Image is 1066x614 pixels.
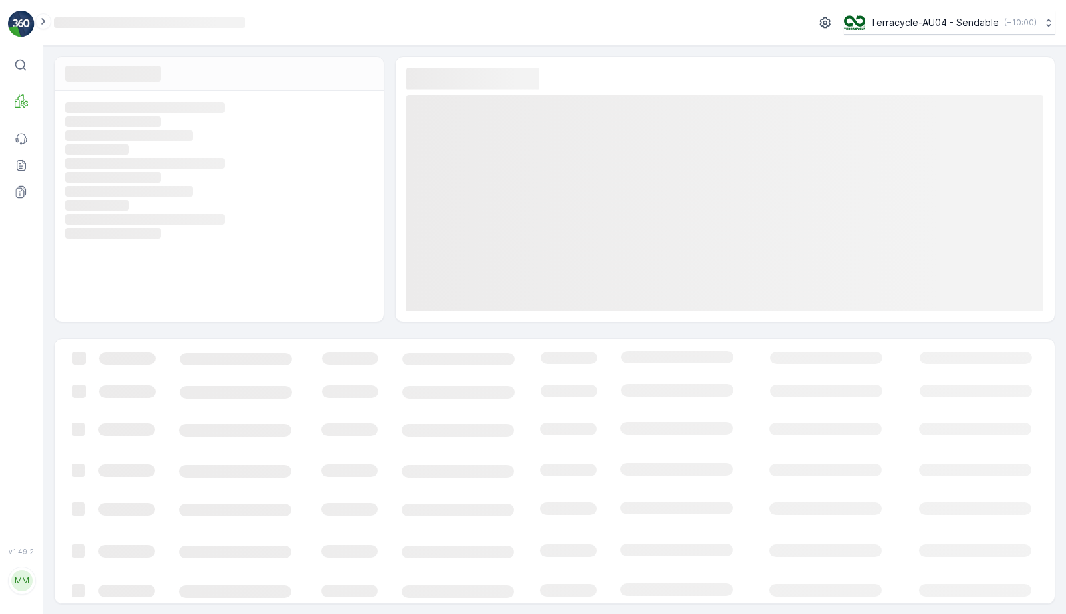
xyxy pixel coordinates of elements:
button: Terracycle-AU04 - Sendable(+10:00) [844,11,1055,35]
img: terracycle_logo.png [844,15,865,30]
button: MM [8,558,35,603]
span: v 1.49.2 [8,548,35,556]
img: logo [8,11,35,37]
div: MM [11,570,33,591]
p: Terracycle-AU04 - Sendable [870,16,999,29]
p: ( +10:00 ) [1004,17,1037,28]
